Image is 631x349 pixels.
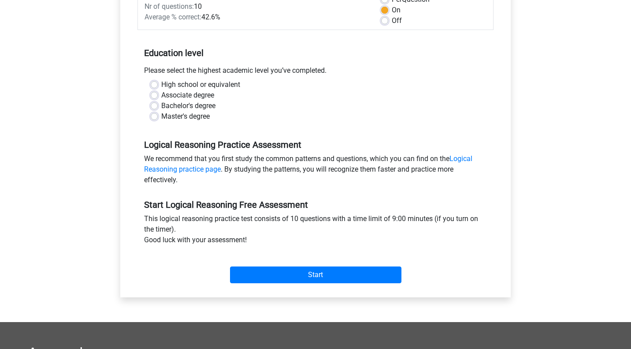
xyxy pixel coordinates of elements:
[137,154,494,189] div: We recommend that you first study the common patterns and questions, which you can find on the . ...
[138,1,375,12] div: 10
[144,44,487,62] h5: Education level
[138,12,375,23] div: 42.6%
[392,5,401,15] label: On
[161,79,240,90] label: High school or equivalent
[392,15,402,26] label: Off
[161,111,210,122] label: Master's degree
[144,199,487,210] h5: Start Logical Reasoning Free Assessment
[144,139,487,150] h5: Logical Reasoning Practice Assessment
[145,2,194,11] span: Nr of questions:
[161,101,215,111] label: Bachelor's degree
[230,266,401,283] input: Start
[137,214,494,249] div: This logical reasoning practice test consists of 10 questions with a time limit of 9:00 minutes (...
[161,90,214,101] label: Associate degree
[145,13,201,21] span: Average % correct:
[137,65,494,79] div: Please select the highest academic level you’ve completed.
